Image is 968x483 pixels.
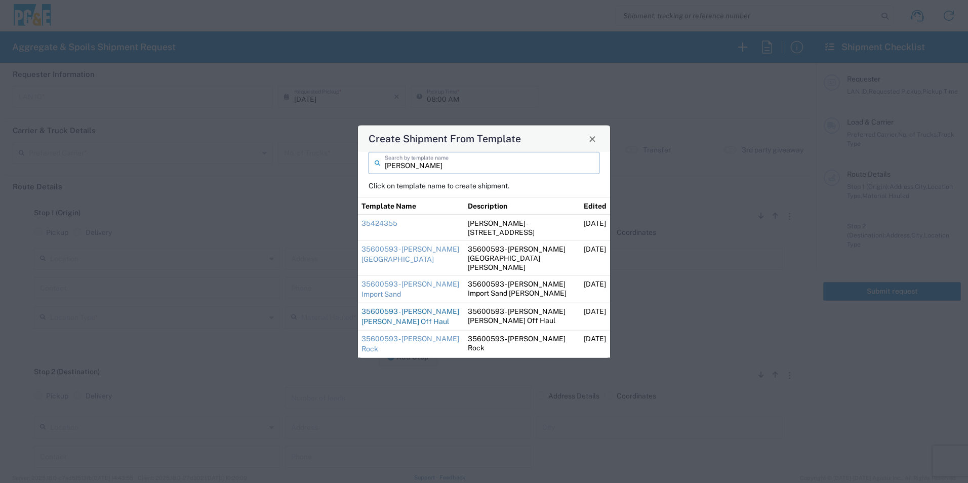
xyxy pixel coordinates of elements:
[358,197,464,215] th: Template Name
[464,197,580,215] th: Description
[580,303,610,330] td: [DATE]
[464,331,580,358] td: 35600593 - [PERSON_NAME] Rock
[464,215,580,241] td: [PERSON_NAME] - [STREET_ADDRESS]
[580,215,610,241] td: [DATE]
[580,240,610,275] td: [DATE]
[464,303,580,330] td: 35600593 - [PERSON_NAME] [PERSON_NAME] Off Haul
[585,132,599,146] button: Close
[358,197,610,358] table: Shipment templates
[464,240,580,275] td: 35600593 - [PERSON_NAME][GEOGRAPHIC_DATA][PERSON_NAME]
[464,275,580,303] td: 35600593 - [PERSON_NAME] Import Sand [PERSON_NAME]
[361,245,459,263] a: 35600593 - [PERSON_NAME][GEOGRAPHIC_DATA]
[361,219,397,227] a: 35424355
[580,275,610,303] td: [DATE]
[580,197,610,215] th: Edited
[369,131,521,146] h4: Create Shipment From Template
[369,181,599,190] p: Click on template name to create shipment.
[361,280,459,298] a: 35600593 - [PERSON_NAME] Import Sand
[580,331,610,358] td: [DATE]
[361,335,459,353] a: 35600593 - [PERSON_NAME] Rock
[361,307,459,326] a: 35600593 - [PERSON_NAME] [PERSON_NAME] Off Haul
